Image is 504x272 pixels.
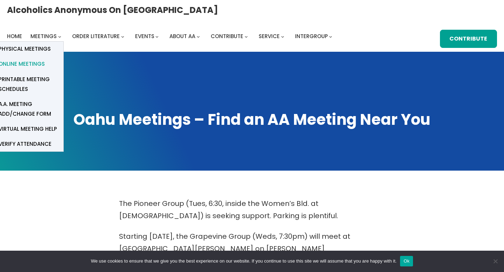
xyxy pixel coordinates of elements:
span: Service [259,33,280,40]
span: Intergroup [295,33,328,40]
button: Service submenu [281,35,284,38]
span: Meetings [30,33,57,40]
p: Starting [DATE], the Grapevine Group (Weds, 7:30pm) will meet at [GEOGRAPHIC_DATA][PERSON_NAME] o... [119,230,385,267]
a: Contribute [211,31,243,41]
button: About AA submenu [197,35,200,38]
a: Contribute [440,30,497,48]
button: Events submenu [155,35,159,38]
span: Order Literature [72,33,120,40]
button: Intergroup submenu [329,35,332,38]
p: The Pioneer Group (Tues, 6:30, inside the Women’s Bld. at [DEMOGRAPHIC_DATA]) is seeking support.... [119,198,385,222]
nav: Intergroup [7,31,335,41]
a: Events [135,31,154,41]
a: Home [7,31,22,41]
a: Alcoholics Anonymous on [GEOGRAPHIC_DATA] [7,2,218,17]
a: Service [259,31,280,41]
a: About AA [169,31,195,41]
span: About AA [169,33,195,40]
button: Ok [400,256,413,266]
a: Intergroup [295,31,328,41]
button: Contribute submenu [245,35,248,38]
span: Contribute [211,33,243,40]
span: No [492,258,499,265]
span: We use cookies to ensure that we give you the best experience on our website. If you continue to ... [91,258,397,265]
button: Order Literature submenu [121,35,124,38]
span: Events [135,33,154,40]
h1: Oahu Meetings – Find an AA Meeting Near You [7,109,497,130]
span: Home [7,33,22,40]
a: Meetings [30,31,57,41]
button: Meetings submenu [58,35,61,38]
